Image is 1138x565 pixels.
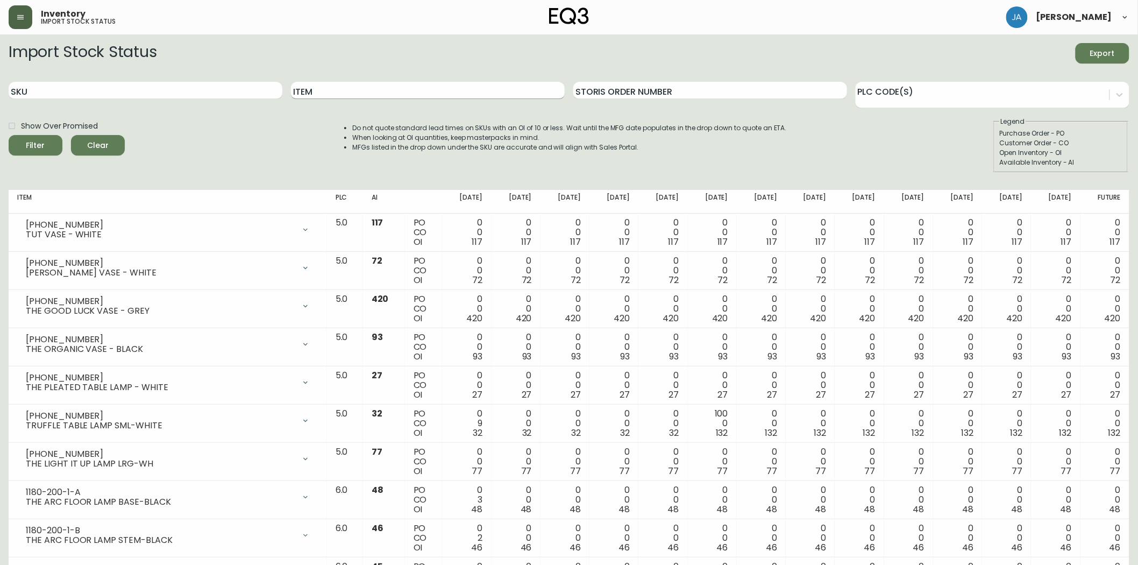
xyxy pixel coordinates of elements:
[1031,190,1080,214] th: [DATE]
[963,274,973,286] span: 72
[414,389,423,401] span: OI
[737,190,786,214] th: [DATE]
[816,274,826,286] span: 72
[982,190,1031,214] th: [DATE]
[1089,447,1121,476] div: 0 0
[1105,312,1121,324] span: 420
[17,524,318,547] div: 1180-200-1-BTHE ARC FLOOR LAMP STEM-BLACK
[26,449,295,459] div: [PHONE_NUMBER]
[570,465,581,477] span: 77
[957,312,973,324] span: 420
[1080,190,1129,214] th: Future
[647,218,679,247] div: 0 0
[549,294,581,323] div: 0 0
[1108,427,1121,439] span: 132
[26,373,295,383] div: [PHONE_NUMBER]
[451,371,482,400] div: 0 0
[372,331,383,343] span: 93
[26,421,295,430] div: TRUFFLE TABLE LAMP SML-WHITE
[670,350,679,363] span: 93
[765,427,777,439] span: 132
[26,306,295,316] div: THE GOOD LUCK VASE - GREY
[372,216,383,229] span: 117
[327,290,363,328] td: 5.0
[414,218,433,247] div: PO CO
[745,333,777,362] div: 0 0
[327,366,363,405] td: 5.0
[1076,43,1129,63] button: Export
[414,371,433,400] div: PO CO
[669,274,679,286] span: 72
[472,236,483,248] span: 117
[815,465,826,477] span: 77
[9,190,327,214] th: Item
[467,312,483,324] span: 420
[1089,333,1121,362] div: 0 0
[80,139,116,152] span: Clear
[963,389,973,401] span: 27
[372,446,382,458] span: 77
[26,268,295,278] div: [PERSON_NAME] VASE - WHITE
[1011,427,1023,439] span: 132
[451,333,482,362] div: 0 0
[1062,389,1072,401] span: 27
[26,230,295,239] div: TUT VASE - WHITE
[589,190,638,214] th: [DATE]
[696,485,728,514] div: 0 0
[598,447,630,476] div: 0 0
[1000,158,1122,167] div: Available Inventory - AI
[1013,389,1023,401] span: 27
[414,333,433,362] div: PO CO
[794,409,826,438] div: 0 0
[473,427,483,439] span: 32
[647,447,679,476] div: 0 0
[1012,236,1023,248] span: 117
[884,190,933,214] th: [DATE]
[745,256,777,285] div: 0 0
[26,497,295,507] div: THE ARC FLOOR LAMP BASE-BLACK
[766,465,777,477] span: 77
[1040,218,1071,247] div: 0 0
[17,333,318,356] div: [PHONE_NUMBER]THE ORGANIC VASE - BLACK
[473,350,483,363] span: 93
[716,427,728,439] span: 132
[718,389,728,401] span: 27
[26,335,295,344] div: [PHONE_NUMBER]
[451,256,482,285] div: 0 0
[843,371,875,400] div: 0 0
[372,293,389,305] span: 420
[620,274,630,286] span: 72
[893,371,924,400] div: 0 0
[835,190,884,214] th: [DATE]
[570,236,581,248] span: 117
[647,371,679,400] div: 0 0
[500,218,532,247] div: 0 0
[352,133,787,143] li: When looking at OI quantities, keep masterpacks in mind.
[717,465,728,477] span: 77
[1089,256,1121,285] div: 0 0
[942,333,973,362] div: 0 0
[1040,294,1071,323] div: 0 0
[745,294,777,323] div: 0 0
[26,344,295,354] div: THE ORGANIC VASE - BLACK
[963,236,973,248] span: 117
[696,447,728,476] div: 0 0
[41,18,116,25] h5: import stock status
[696,256,728,285] div: 0 0
[794,371,826,400] div: 0 0
[1036,13,1112,22] span: [PERSON_NAME]
[522,350,532,363] span: 93
[549,447,581,476] div: 0 0
[352,143,787,152] li: MFGs listed in the drop down under the SKU are accurate and will align with Sales Portal.
[619,465,630,477] span: 77
[522,274,532,286] span: 72
[696,371,728,400] div: 0 0
[442,190,491,214] th: [DATE]
[1061,465,1072,477] span: 77
[647,256,679,285] div: 0 0
[991,333,1022,362] div: 0 0
[414,409,433,438] div: PO CO
[9,135,62,156] button: Filter
[814,427,826,439] span: 132
[26,139,45,152] div: Filter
